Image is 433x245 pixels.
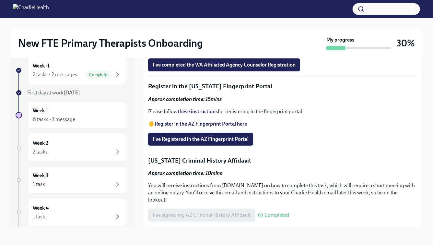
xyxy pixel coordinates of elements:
[16,166,127,194] a: Week 31 task
[148,133,253,146] button: I've Registered in the AZ Fingerprint Portal
[326,36,354,43] strong: My progress
[18,37,203,50] h2: New FTE Primary Therapists Onboarding
[85,72,111,77] span: Complete
[148,170,222,176] strong: Approx completion time: 10mins
[16,89,127,96] a: First day at work[DATE]
[264,213,289,218] span: Completed
[148,182,417,203] p: You will receive instructions from [DOMAIN_NAME] on how to complete this task, which will require...
[178,108,218,115] a: these instructions
[33,140,48,147] h6: Week 2
[16,199,127,226] a: Week 41 task
[27,90,80,96] span: First day at work
[148,108,417,115] p: Please follow for registering in the fingerprint portal
[33,107,48,114] h6: Week 1
[33,181,45,188] div: 1 task
[33,213,45,220] div: 1 task
[33,116,75,123] div: 6 tasks • 1 message
[155,121,247,127] a: Register in the AZ Fingerprint Portal here
[16,102,127,129] a: Week 16 tasks • 1 message
[148,82,417,91] p: Register in the [US_STATE] Fingerprint Portal
[33,172,49,179] h6: Week 3
[33,62,50,69] h6: Week -1
[153,136,249,142] span: I've Registered in the AZ Fingerprint Portal
[148,96,222,102] strong: Approx completion time: 15mins
[16,134,127,161] a: Week 22 tasks
[13,4,49,14] img: CharlieHealth
[148,156,417,165] p: [US_STATE] Criminal History Affidavit
[148,58,300,71] button: I've completed the WA Affiliated Agency Counselor Registration
[64,90,80,96] strong: [DATE]
[153,62,296,68] span: I've completed the WA Affiliated Agency Counselor Registration
[33,148,48,155] div: 2 tasks
[148,120,417,128] p: 🖐️
[16,57,127,84] a: Week -12 tasks • 2 messagesComplete
[396,37,415,49] h3: 30%
[33,71,77,78] div: 2 tasks • 2 messages
[33,204,49,212] h6: Week 4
